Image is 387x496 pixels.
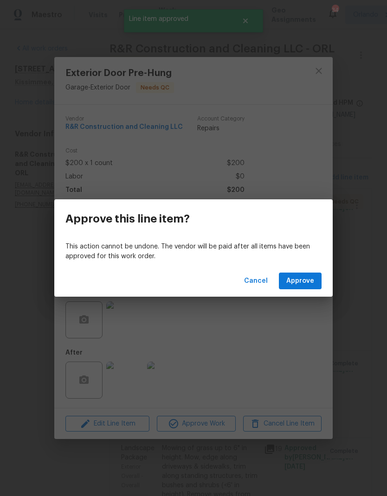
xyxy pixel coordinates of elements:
[286,275,314,287] span: Approve
[65,212,190,225] h3: Approve this line item?
[279,273,322,290] button: Approve
[244,275,268,287] span: Cancel
[240,273,271,290] button: Cancel
[65,242,322,261] p: This action cannot be undone. The vendor will be paid after all items have been approved for this...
